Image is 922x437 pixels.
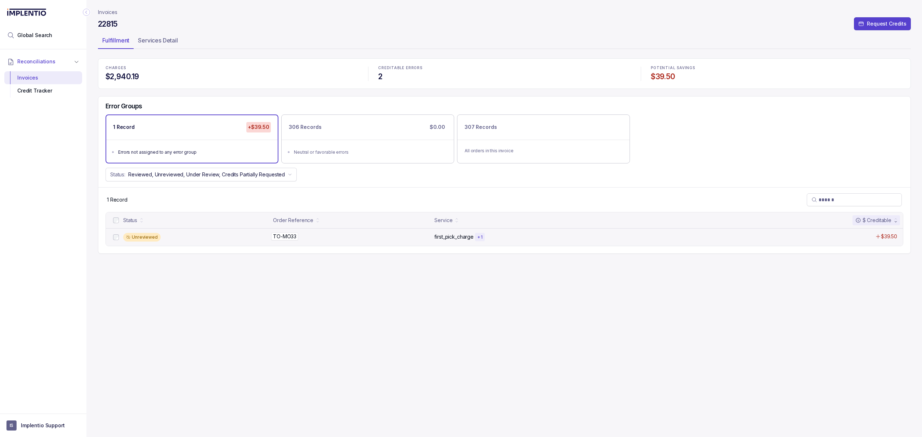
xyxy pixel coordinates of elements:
div: Collapse Icon [82,8,91,17]
span: Global Search [17,32,52,39]
p: POTENTIAL SAVINGS [651,66,903,70]
p: 307 Records [465,123,497,131]
div: $ Creditable [855,217,891,224]
h4: 2 [378,72,631,82]
p: + 1 [477,234,483,240]
div: Errors not assigned to any error group [118,149,270,156]
div: Unreviewed [123,233,161,242]
div: Credit Tracker [10,84,76,97]
p: +$39.50 [246,122,271,132]
p: Services Detail [138,36,178,45]
a: Invoices [98,9,117,16]
nav: breadcrumb [98,9,117,16]
div: Remaining page entries [107,196,127,203]
p: TO-MO33 [271,233,298,240]
p: first_pick_charge [434,233,474,240]
p: Implentio Support [21,422,65,429]
p: $39.50 [881,233,897,240]
p: 1 Record [107,196,127,203]
p: CREDITABLE ERRORS [378,66,631,70]
p: 1 Record [113,123,135,131]
p: $0.00 [428,122,447,132]
h4: $39.50 [651,72,903,82]
li: Tab Fulfillment [98,35,134,49]
p: Fulfillment [102,36,129,45]
p: CHARGES [106,66,358,70]
p: Request Credits [867,20,907,27]
div: Status [123,217,137,224]
button: User initialsImplentio Support [6,420,80,431]
button: Reconciliations [4,54,82,69]
span: Reconciliations [17,58,55,65]
h4: 22815 [98,19,118,29]
button: Status:Reviewed, Unreviewed, Under Review, Credits Partially Requested [106,168,297,181]
div: Reconciliations [4,70,82,99]
div: Order Reference [273,217,313,224]
span: User initials [6,420,17,431]
div: Neutral or favorable errors [294,149,446,156]
button: Request Credits [854,17,911,30]
input: checkbox-checkbox [113,217,119,223]
h4: $2,940.19 [106,72,358,82]
div: Invoices [10,71,76,84]
p: All orders in this invoice [465,147,622,154]
p: Status: [110,171,125,178]
h5: Error Groups [106,102,142,110]
input: checkbox-checkbox [113,234,119,240]
div: Service [434,217,452,224]
ul: Tab Group [98,35,911,49]
p: 306 Records [289,123,321,131]
p: Reviewed, Unreviewed, Under Review, Credits Partially Requested [128,171,285,178]
li: Tab Services Detail [134,35,182,49]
